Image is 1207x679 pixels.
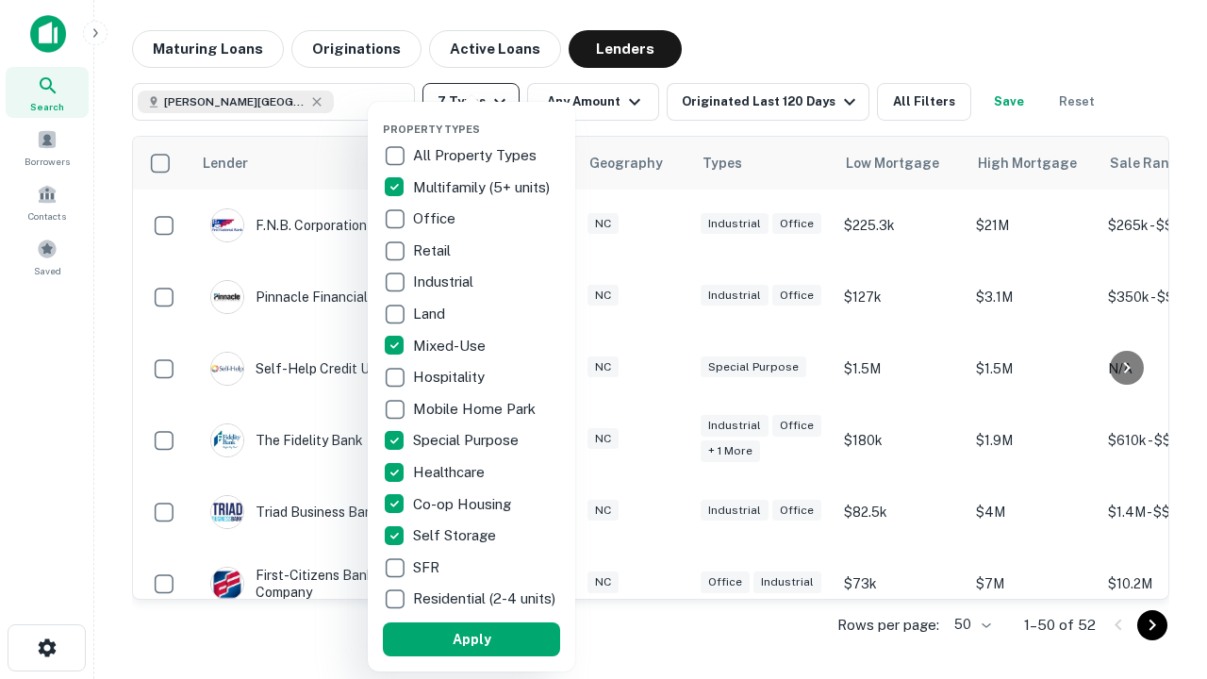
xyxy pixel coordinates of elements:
p: Co-op Housing [413,493,515,516]
button: Apply [383,622,560,656]
p: Mixed-Use [413,335,489,357]
p: Mobile Home Park [413,398,539,421]
p: SFR [413,556,443,579]
iframe: Chat Widget [1113,528,1207,619]
p: Residential (2-4 units) [413,588,559,610]
p: Industrial [413,271,477,293]
p: Healthcare [413,461,488,484]
p: Multifamily (5+ units) [413,176,554,199]
p: Hospitality [413,366,488,389]
p: All Property Types [413,144,540,167]
p: Retail [413,240,455,262]
p: Special Purpose [413,429,522,452]
p: Self Storage [413,524,500,547]
p: Office [413,207,459,230]
p: Land [413,303,449,325]
span: Property Types [383,124,480,135]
